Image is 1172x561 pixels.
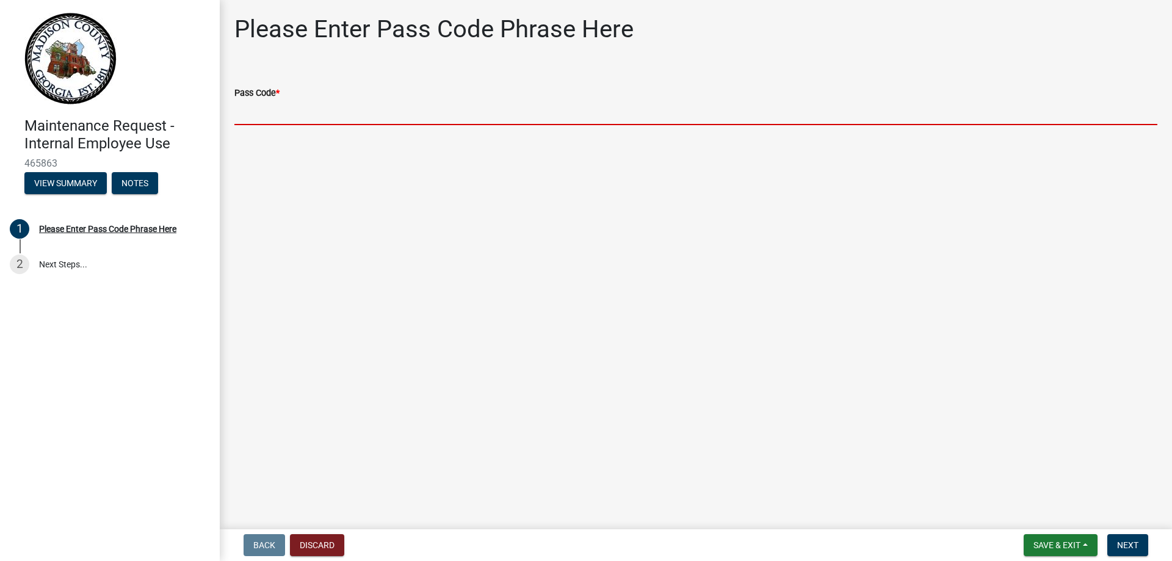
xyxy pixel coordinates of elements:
img: Madison County, Georgia [24,13,117,104]
span: Save & Exit [1033,540,1080,550]
button: Discard [290,534,344,556]
button: Next [1107,534,1148,556]
span: Back [253,540,275,550]
span: Next [1117,540,1138,550]
wm-modal-confirm: Summary [24,179,107,189]
h4: Maintenance Request - Internal Employee Use [24,117,210,153]
button: View Summary [24,172,107,194]
button: Back [244,534,285,556]
div: Please Enter Pass Code Phrase Here [39,225,176,233]
button: Notes [112,172,158,194]
wm-modal-confirm: Notes [112,179,158,189]
h1: Please Enter Pass Code Phrase Here [234,15,634,44]
div: 2 [10,255,29,274]
label: Pass Code [234,89,280,98]
button: Save & Exit [1024,534,1098,556]
div: 1 [10,219,29,239]
span: 465863 [24,157,195,169]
